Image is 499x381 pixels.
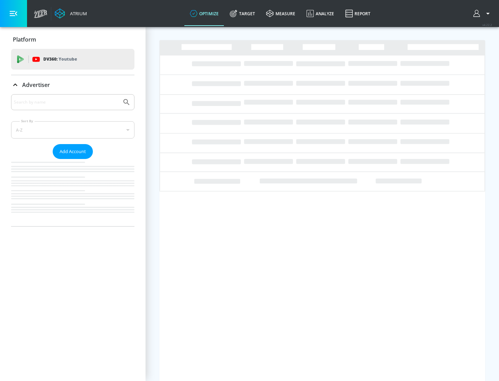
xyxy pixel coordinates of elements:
a: Atrium [55,8,87,19]
div: A-Z [11,121,134,139]
label: Sort By [20,119,35,123]
a: optimize [184,1,224,26]
p: Advertiser [22,81,50,89]
span: Add Account [60,148,86,156]
span: v 4.22.2 [482,23,492,27]
div: Platform [11,30,134,49]
input: Search by name [14,98,119,107]
div: DV360: Youtube [11,49,134,70]
nav: list of Advertiser [11,159,134,226]
p: DV360: [43,55,77,63]
a: measure [261,1,301,26]
a: Report [340,1,376,26]
button: Add Account [53,144,93,159]
p: Youtube [59,55,77,63]
div: Advertiser [11,94,134,226]
p: Platform [13,36,36,43]
a: Analyze [301,1,340,26]
div: Atrium [67,10,87,17]
div: Advertiser [11,75,134,95]
a: Target [224,1,261,26]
